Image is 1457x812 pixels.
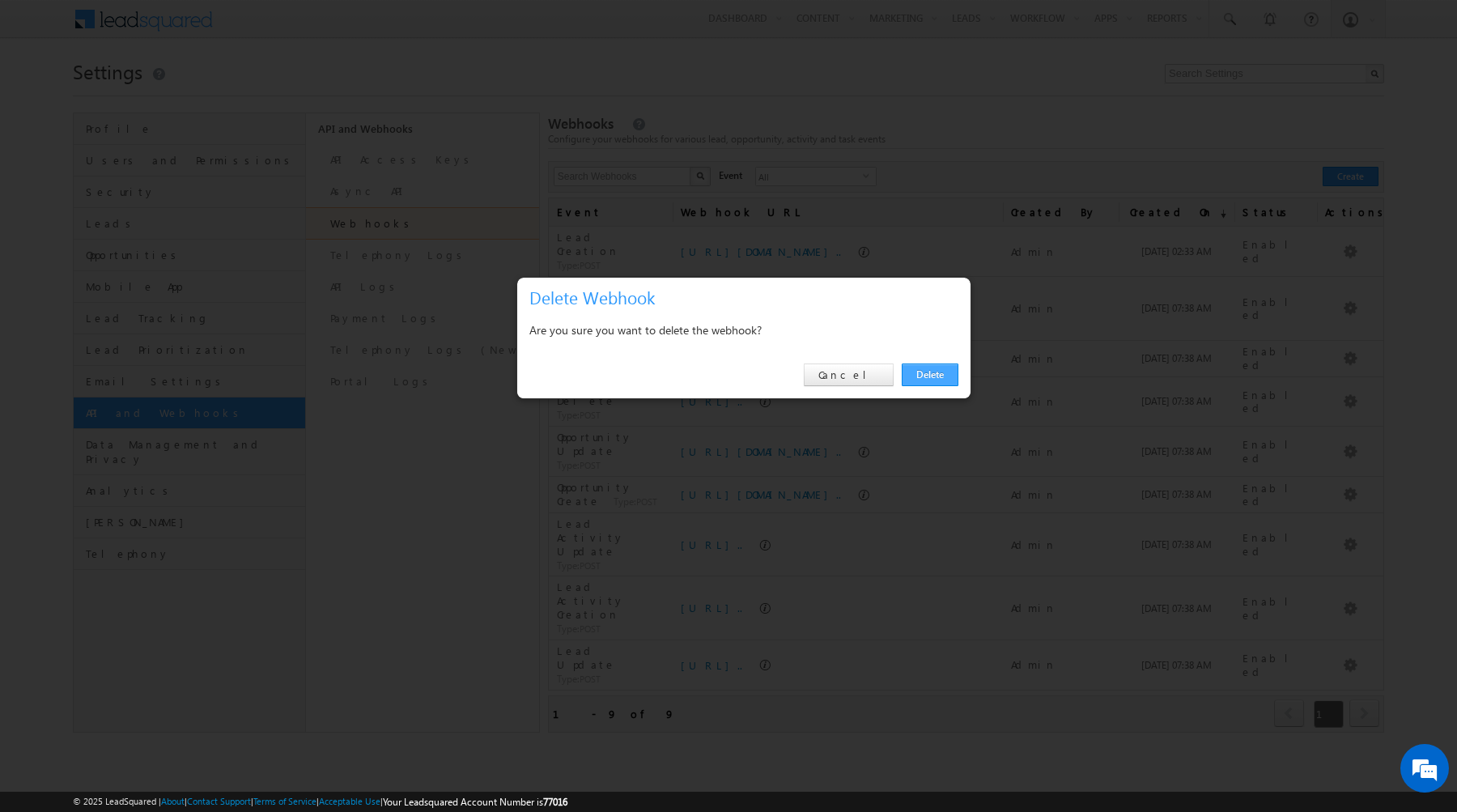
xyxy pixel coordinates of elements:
h3: Delete Webhook [529,283,965,312]
div: Are you sure you want to delete the webhook? [529,320,958,340]
a: Cancel [804,363,894,386]
a: Contact Support [187,796,251,806]
span: Your Leadsquared Account Number is [383,796,567,808]
a: Acceptable Use [319,796,380,806]
span: © 2025 LeadSquared | | | | | [73,794,567,810]
a: Delete [902,363,958,386]
a: About [161,796,185,806]
a: Terms of Service [253,796,316,806]
span: 77016 [543,796,567,808]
